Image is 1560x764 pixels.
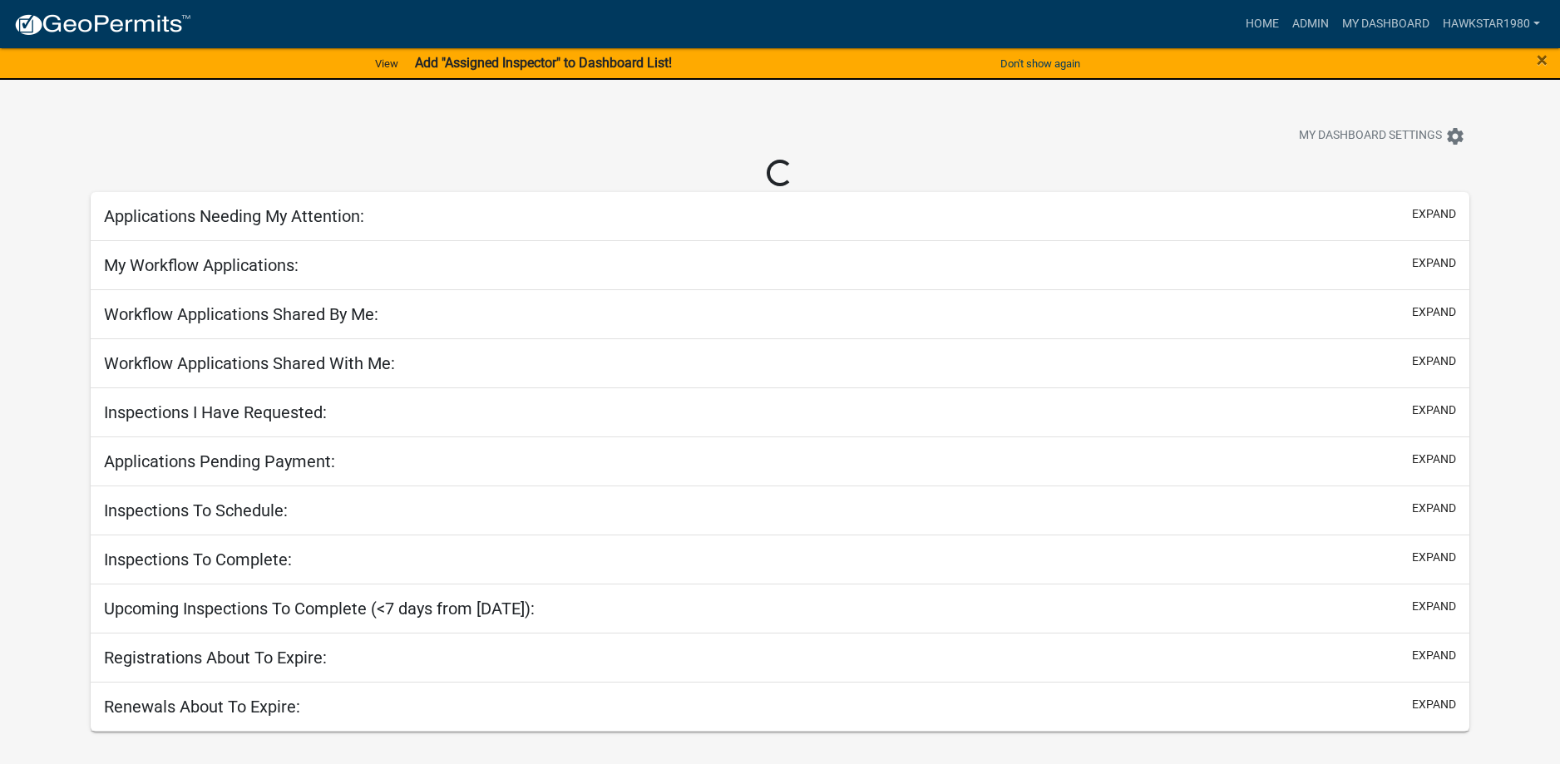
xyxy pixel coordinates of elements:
button: expand [1412,451,1456,468]
h5: Workflow Applications Shared With Me: [104,353,395,373]
h5: Inspections I Have Requested: [104,402,327,422]
h5: Inspections To Schedule: [104,500,288,520]
button: Don't show again [994,50,1087,77]
button: My Dashboard Settingssettings [1286,120,1479,152]
span: × [1537,48,1548,71]
button: expand [1412,500,1456,517]
a: My Dashboard [1335,8,1436,40]
button: Close [1537,50,1548,70]
a: View [368,50,405,77]
span: My Dashboard Settings [1299,126,1442,146]
button: expand [1412,549,1456,566]
i: settings [1445,126,1465,146]
button: expand [1412,647,1456,664]
button: expand [1412,352,1456,370]
h5: Applications Pending Payment: [104,451,335,471]
h5: Renewals About To Expire: [104,697,300,717]
h5: Upcoming Inspections To Complete (<7 days from [DATE]): [104,599,535,619]
button: expand [1412,696,1456,713]
button: expand [1412,254,1456,272]
h5: Applications Needing My Attention: [104,206,364,226]
a: Hawkstar1980 [1436,8,1547,40]
h5: Inspections To Complete: [104,550,292,569]
a: Admin [1286,8,1335,40]
button: expand [1412,205,1456,223]
h5: Registrations About To Expire: [104,648,327,668]
button: expand [1412,598,1456,615]
a: Home [1239,8,1286,40]
h5: My Workflow Applications: [104,255,299,275]
h5: Workflow Applications Shared By Me: [104,304,378,324]
button: expand [1412,303,1456,321]
strong: Add "Assigned Inspector" to Dashboard List! [415,55,672,71]
button: expand [1412,402,1456,419]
